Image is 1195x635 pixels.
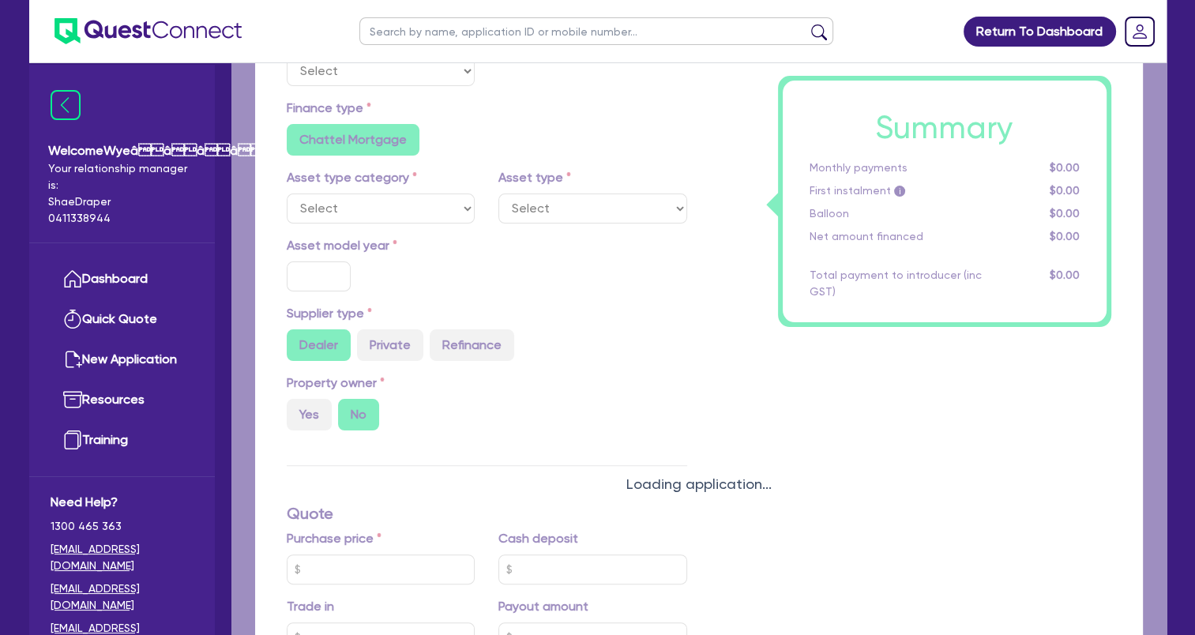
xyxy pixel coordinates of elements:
span: 1300 465 363 [51,518,194,535]
span: Need Help? [51,493,194,512]
input: Search by name, application ID or mobile number... [359,17,833,45]
a: Dropdown toggle [1119,11,1160,52]
div: Loading application... [231,473,1167,494]
img: icon-menu-close [51,90,81,120]
img: new-application [63,350,82,369]
a: [EMAIL_ADDRESS][DOMAIN_NAME] [51,581,194,614]
span: Welcome Wyeââââ [48,141,196,160]
a: [EMAIL_ADDRESS][DOMAIN_NAME] [51,541,194,574]
img: quest-connect-logo-blue [54,18,242,44]
a: Return To Dashboard [964,17,1116,47]
a: New Application [51,340,194,380]
a: Training [51,420,194,460]
span: Your relationship manager is: Shae Draper 0411338944 [48,160,196,227]
img: resources [63,390,82,409]
img: quick-quote [63,310,82,329]
a: Dashboard [51,259,194,299]
a: Resources [51,380,194,420]
a: Quick Quote [51,299,194,340]
img: training [63,430,82,449]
